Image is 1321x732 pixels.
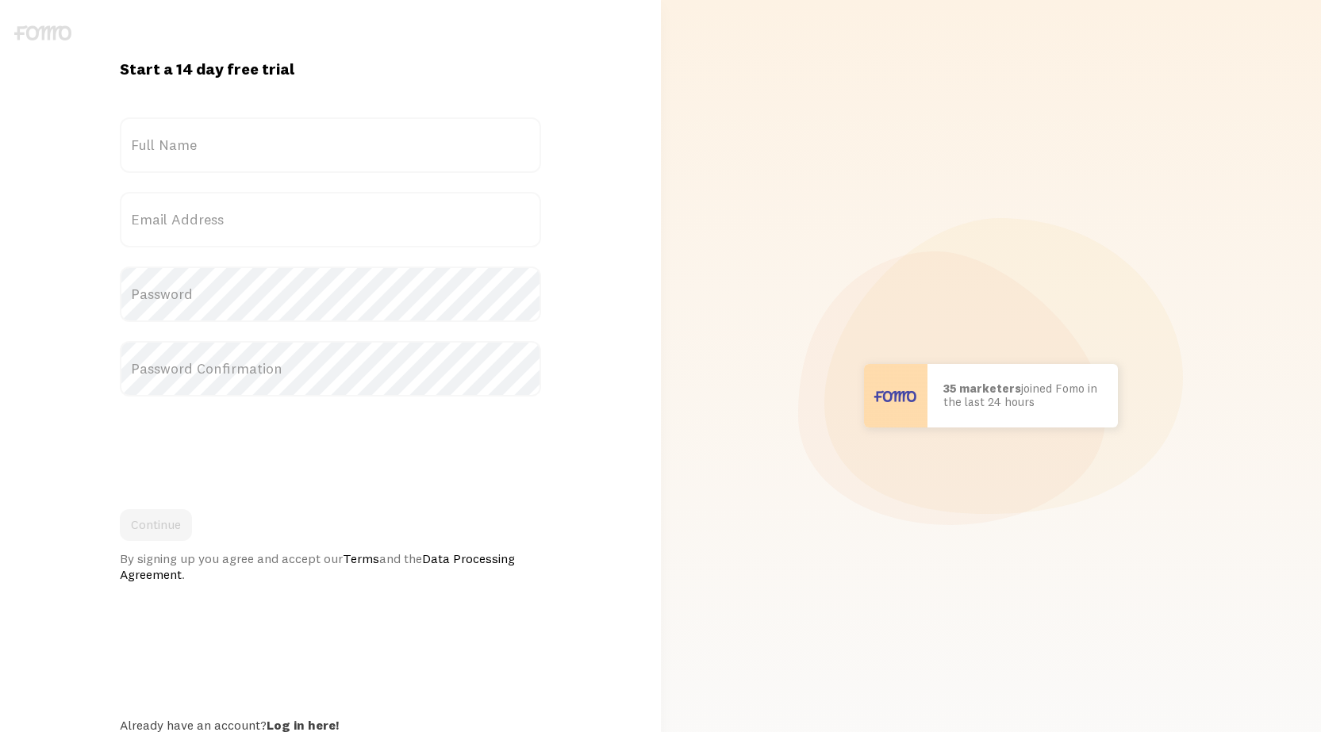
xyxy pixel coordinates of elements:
div: By signing up you agree and accept our and the . [120,550,541,582]
label: Password Confirmation [120,341,541,397]
img: fomo-logo-gray-b99e0e8ada9f9040e2984d0d95b3b12da0074ffd48d1e5cb62ac37fc77b0b268.svg [14,25,71,40]
label: Full Name [120,117,541,173]
iframe: reCAPTCHA [120,416,361,477]
label: Email Address [120,192,541,247]
a: Data Processing Agreement [120,550,515,582]
b: 35 marketers [943,381,1021,396]
img: User avatar [864,364,927,427]
label: Password [120,266,541,322]
h1: Start a 14 day free trial [120,59,541,79]
p: joined Fomo in the last 24 hours [943,382,1102,408]
a: Terms [343,550,379,566]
